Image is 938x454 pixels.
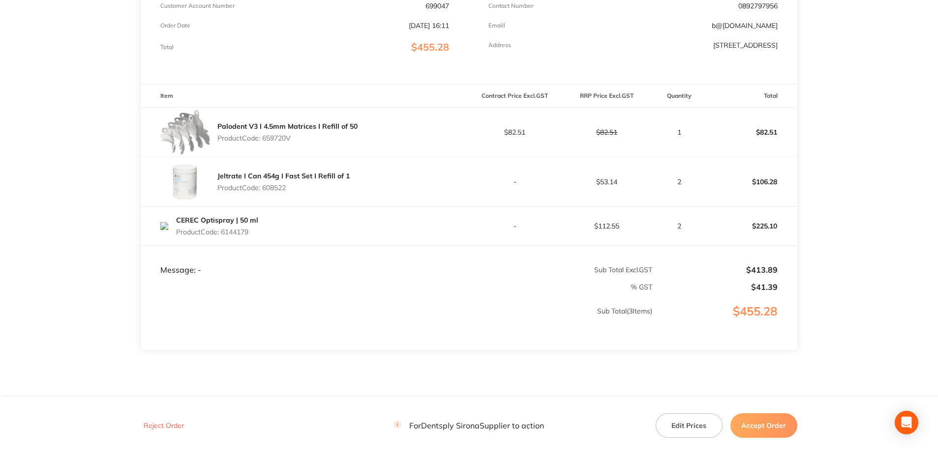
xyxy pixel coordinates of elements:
p: Contact Number [488,2,533,9]
th: Total [705,85,797,108]
p: [DATE] 16:11 [409,22,449,29]
a: Palodent V3 I 4.5mm Matrices I Refill of 50 [217,122,358,131]
p: - [469,178,560,186]
p: $112.55 [561,222,652,230]
div: Open Intercom Messenger [895,411,918,434]
p: 0892797956 [738,2,778,10]
img: Ym1hMzNtaA [160,222,168,230]
p: Sub Total ( 3 Items) [141,307,652,335]
p: $413.89 [653,265,778,274]
th: Quantity [653,85,705,108]
p: Order Date [160,22,190,29]
p: Product Code: 659720V [217,134,358,142]
p: $41.39 [653,283,778,291]
p: Total [160,44,174,51]
p: $53.14 [561,178,652,186]
p: $455.28 [653,305,797,338]
a: CEREC Optispray | 50 ml [176,216,258,225]
button: Accept Order [730,413,797,438]
p: $82.51 [469,128,560,136]
img: ZXQ0NmVkaA [160,157,210,206]
p: 699047 [425,2,449,10]
p: Customer Account Number [160,2,235,9]
button: Edit Prices [656,413,723,438]
p: For Dentsply Sirona Supplier to action [393,421,544,430]
p: % GST [141,283,652,291]
a: b@[DOMAIN_NAME] [712,21,778,30]
p: Product Code: 6144179 [176,228,258,236]
p: $106.28 [706,170,797,194]
td: Message: - [141,245,469,275]
img: cTEzOWl0cw [160,108,210,157]
th: RRP Price Excl. GST [561,85,653,108]
a: Jeltrate I Can 454g I Fast Set I Refill of 1 [217,171,350,180]
span: $455.28 [411,41,449,53]
p: - [469,222,560,230]
th: Item [141,85,469,108]
p: $225.10 [706,214,797,238]
p: Address [488,42,511,49]
p: 1 [653,128,705,136]
th: Contract Price Excl. GST [469,85,561,108]
p: 2 [653,222,705,230]
p: 2 [653,178,705,186]
p: Sub Total Excl. GST [469,266,652,274]
button: Reject Order [141,422,187,430]
p: [STREET_ADDRESS] [713,41,778,49]
p: Emaill [488,22,505,29]
p: $82.51 [706,120,797,144]
p: Product Code: 608522 [217,184,350,192]
p: $82.51 [561,128,652,136]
